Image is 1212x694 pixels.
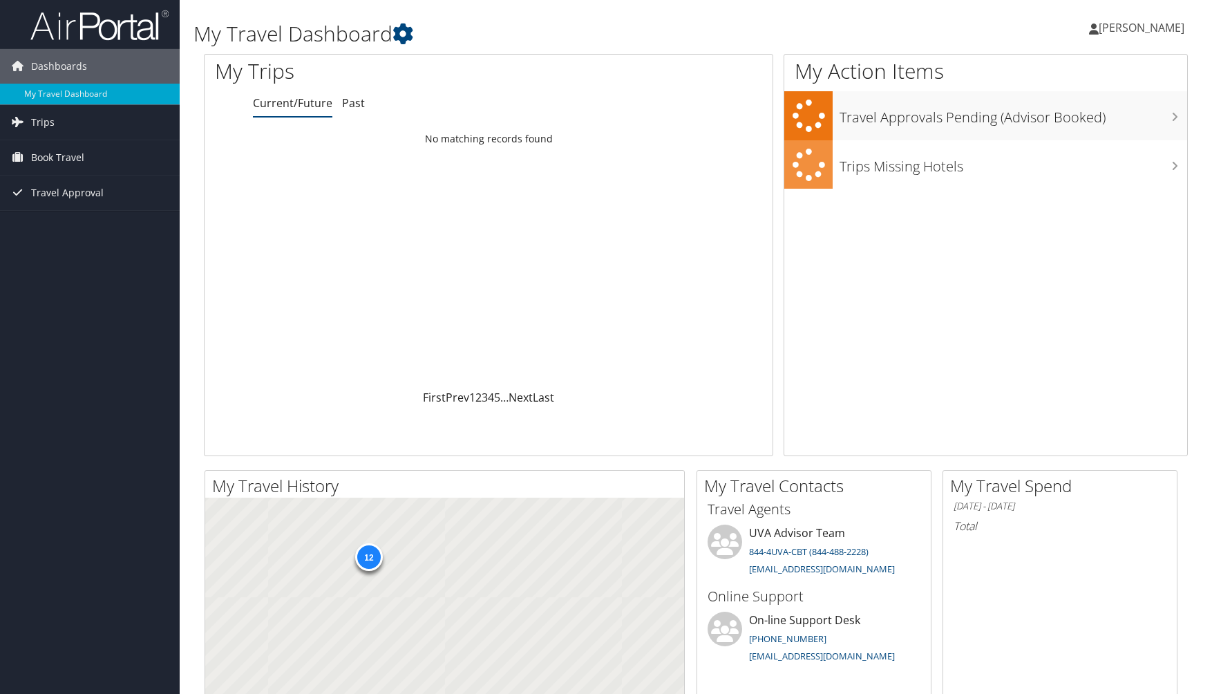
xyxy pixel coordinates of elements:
a: [PERSON_NAME] [1089,7,1198,48]
h3: Online Support [708,587,920,606]
img: airportal-logo.png [30,9,169,41]
a: First [423,390,446,405]
h2: My Travel History [212,474,684,498]
a: [EMAIL_ADDRESS][DOMAIN_NAME] [749,650,895,662]
a: Trips Missing Hotels [784,140,1187,189]
a: 1 [469,390,475,405]
h3: Travel Agents [708,500,920,519]
span: Book Travel [31,140,84,175]
h3: Travel Approvals Pending (Advisor Booked) [840,101,1187,127]
li: UVA Advisor Team [701,525,927,581]
a: [PHONE_NUMBER] [749,632,826,645]
a: [EMAIL_ADDRESS][DOMAIN_NAME] [749,563,895,575]
h6: Total [954,518,1166,534]
a: Past [342,95,365,111]
span: [PERSON_NAME] [1099,20,1184,35]
a: 3 [482,390,488,405]
span: Dashboards [31,49,87,84]
h1: My Trips [215,57,526,86]
a: 844-4UVA-CBT (844-488-2228) [749,545,869,558]
h3: Trips Missing Hotels [840,150,1187,176]
h2: My Travel Spend [950,474,1177,498]
span: Travel Approval [31,176,104,210]
span: … [500,390,509,405]
li: On-line Support Desk [701,612,927,668]
a: Prev [446,390,469,405]
td: No matching records found [205,126,773,151]
div: 12 [355,543,383,571]
a: Next [509,390,533,405]
a: Last [533,390,554,405]
h1: My Travel Dashboard [193,19,863,48]
h1: My Action Items [784,57,1187,86]
a: 4 [488,390,494,405]
h2: My Travel Contacts [704,474,931,498]
span: Trips [31,105,55,140]
a: Travel Approvals Pending (Advisor Booked) [784,91,1187,140]
a: Current/Future [253,95,332,111]
a: 5 [494,390,500,405]
h6: [DATE] - [DATE] [954,500,1166,513]
a: 2 [475,390,482,405]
